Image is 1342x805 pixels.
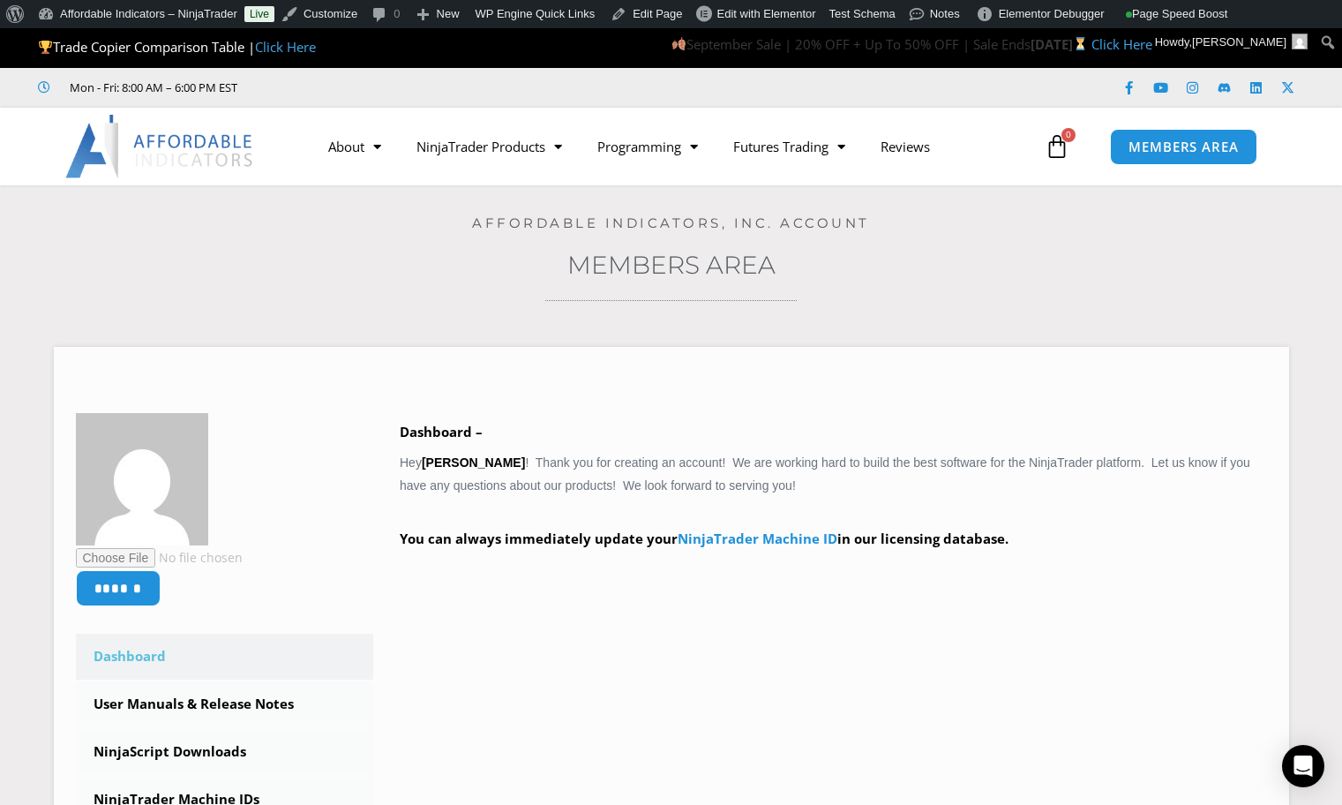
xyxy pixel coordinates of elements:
a: NinjaTrader Machine ID [678,530,837,547]
span: Mon - Fri: 8:00 AM – 6:00 PM EST [65,77,237,98]
img: ⏳ [1074,37,1087,50]
a: Members Area [567,250,776,280]
img: 🍂 [672,37,686,50]
div: Open Intercom Messenger [1282,745,1324,787]
a: Programming [580,126,716,167]
a: 0 [1018,121,1096,172]
strong: You can always immediately update your in our licensing database. [400,530,1008,547]
div: Hey ! Thank you for creating an account! We are working hard to build the best software for the N... [400,420,1267,576]
nav: Menu [311,126,1040,167]
a: Click Here [255,38,316,56]
iframe: Customer reviews powered by Trustpilot [262,79,527,96]
span: Edit with Elementor [717,7,816,20]
a: Click Here [1091,35,1152,53]
a: Reviews [863,126,948,167]
a: About [311,126,399,167]
a: Howdy, [1149,28,1315,56]
a: Live [244,6,274,22]
span: September Sale | 20% OFF + Up To 50% OFF | Sale Ends [671,35,1031,53]
span: Trade Copier Comparison Table | [38,38,316,56]
a: Dashboard [76,634,374,680]
img: 🏆 [39,41,52,54]
img: 83961ee70edc86d96254b98d11301f0a4f1435bd8fc34dcaa6bdd6a6e89a3844 [76,413,208,545]
img: LogoAI | Affordable Indicators – NinjaTrader [65,115,255,178]
b: Dashboard – [400,423,483,440]
a: MEMBERS AREA [1110,129,1257,165]
a: NinjaScript Downloads [76,729,374,775]
a: Futures Trading [716,126,863,167]
a: NinjaTrader Products [399,126,580,167]
span: MEMBERS AREA [1128,140,1239,154]
strong: [DATE] [1031,35,1091,53]
span: 0 [1061,128,1076,142]
a: User Manuals & Release Notes [76,681,374,727]
strong: [PERSON_NAME] [422,455,525,470]
a: Affordable Indicators, Inc. Account [472,214,870,231]
span: [PERSON_NAME] [1192,35,1286,49]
